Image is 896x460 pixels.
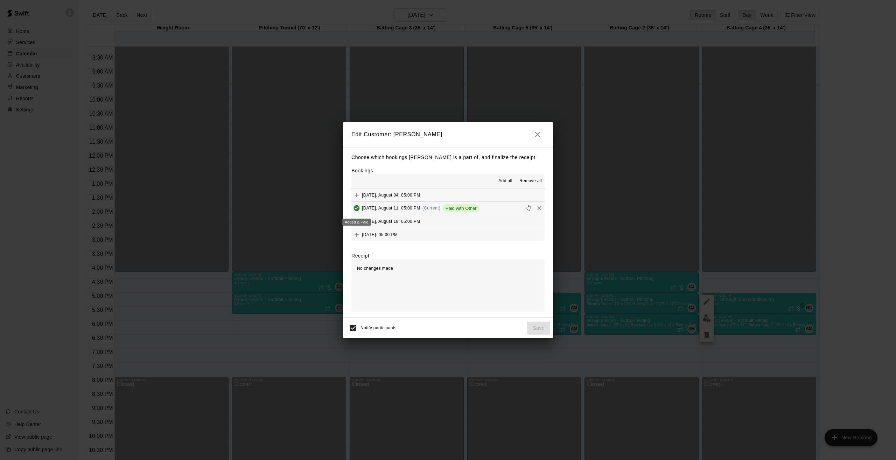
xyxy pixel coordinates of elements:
span: (Current) [422,206,441,211]
span: Remove [534,205,545,211]
span: No changes made [357,266,393,271]
span: Add all [498,178,512,185]
button: Remove all [517,176,545,187]
button: Add[DATE], August 18: 05:00 PM [351,215,545,228]
div: Added & Paid [342,219,371,226]
span: Add [351,192,362,197]
label: Receipt [351,252,369,259]
span: Remove all [519,178,542,185]
span: [DATE], August 04: 05:00 PM [362,192,420,197]
span: Add [351,232,362,237]
button: Add[DATE], August 04: 05:00 PM [351,188,545,201]
span: [DATE], August 11: 05:00 PM [362,206,420,211]
span: Reschedule [524,205,534,211]
button: Add[DATE]: 05:00 PM [351,228,545,241]
p: Choose which bookings [PERSON_NAME] is a part of, and finalize the receipt [351,153,545,162]
span: [DATE], August 18: 05:00 PM [362,219,420,224]
button: Added & Paid[DATE], August 11: 05:00 PM(Current)Paid with OtherRescheduleRemove [351,202,545,215]
button: Add all [494,176,517,187]
h2: Edit Customer: [PERSON_NAME] [343,122,553,147]
span: Paid with Other [443,206,479,211]
span: Notify participants [360,326,397,331]
button: Added & Paid [351,203,362,213]
label: Bookings [351,168,373,173]
span: [DATE]: 05:00 PM [362,232,398,237]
